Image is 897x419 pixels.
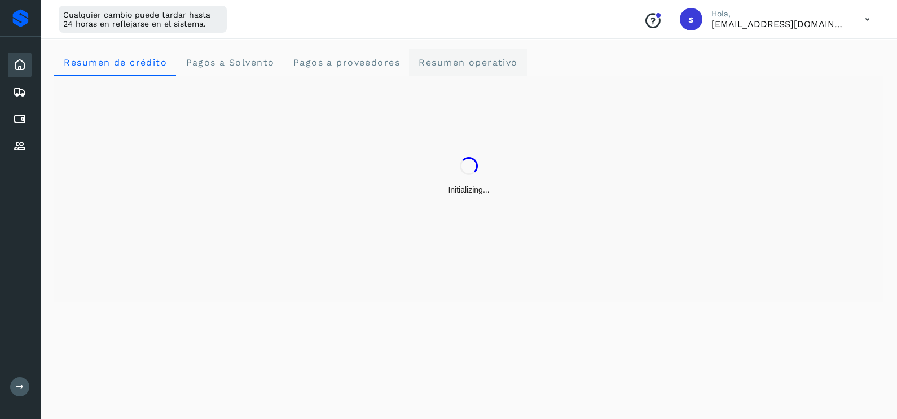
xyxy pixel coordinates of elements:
div: Embarques [8,80,32,104]
span: Pagos a Solvento [185,57,274,68]
span: Pagos a proveedores [292,57,400,68]
div: Proveedores [8,134,32,159]
span: Resumen de crédito [63,57,167,68]
div: Inicio [8,53,32,77]
span: Resumen operativo [418,57,518,68]
div: Cualquier cambio puede tardar hasta 24 horas en reflejarse en el sistema. [59,6,227,33]
p: smedina@niagarawater.com [711,19,847,29]
div: Cuentas por pagar [8,107,32,132]
p: Hola, [711,9,847,19]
